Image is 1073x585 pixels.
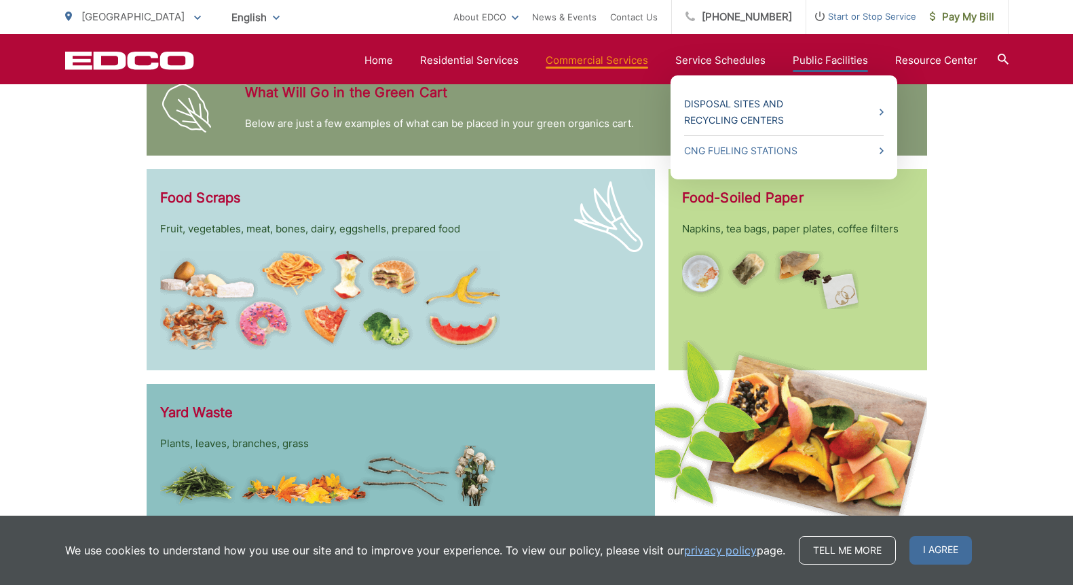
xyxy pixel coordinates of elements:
h2: Yard Waste [160,404,641,421]
img: Green onion icon [574,181,643,252]
span: Pay My Bill [930,9,994,25]
a: Public Facilities [793,52,868,69]
a: Commercial Services [546,52,648,69]
img: Pieces of food-soiled paper [682,251,859,309]
a: Residential Services [420,52,519,69]
img: Yard waste [160,445,495,506]
h2: What Will Go in the Green Cart [245,84,634,101]
h2: Food-Soiled Paper [682,190,914,206]
p: Plants, leaves, branches, grass [160,436,641,452]
a: Home [364,52,393,69]
a: Tell me more [799,536,896,565]
img: Papaya and orange fruit scraps [637,340,927,527]
img: Food scraps [160,251,500,350]
a: EDCD logo. Return to the homepage. [65,51,194,70]
p: Below are just a few examples of what can be placed in your green organics cart. [245,116,634,132]
a: News & Events [532,9,597,25]
a: Disposal Sites and Recycling Centers [684,96,884,128]
span: English [221,5,290,29]
a: About EDCO [453,9,519,25]
p: Napkins, tea bags, paper plates, coffee filters [682,221,914,237]
a: Contact Us [610,9,658,25]
a: privacy policy [684,542,757,559]
p: Fruit, vegetables, meat, bones, dairy, eggshells, prepared food [160,221,641,237]
span: [GEOGRAPHIC_DATA] [81,10,185,23]
a: CNG Fueling Stations [684,143,884,159]
h2: Food Scraps [160,190,641,206]
img: Leafy green icon [160,81,214,135]
p: We use cookies to understand how you use our site and to improve your experience. To view our pol... [65,542,785,559]
a: Service Schedules [675,52,766,69]
a: Resource Center [895,52,977,69]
